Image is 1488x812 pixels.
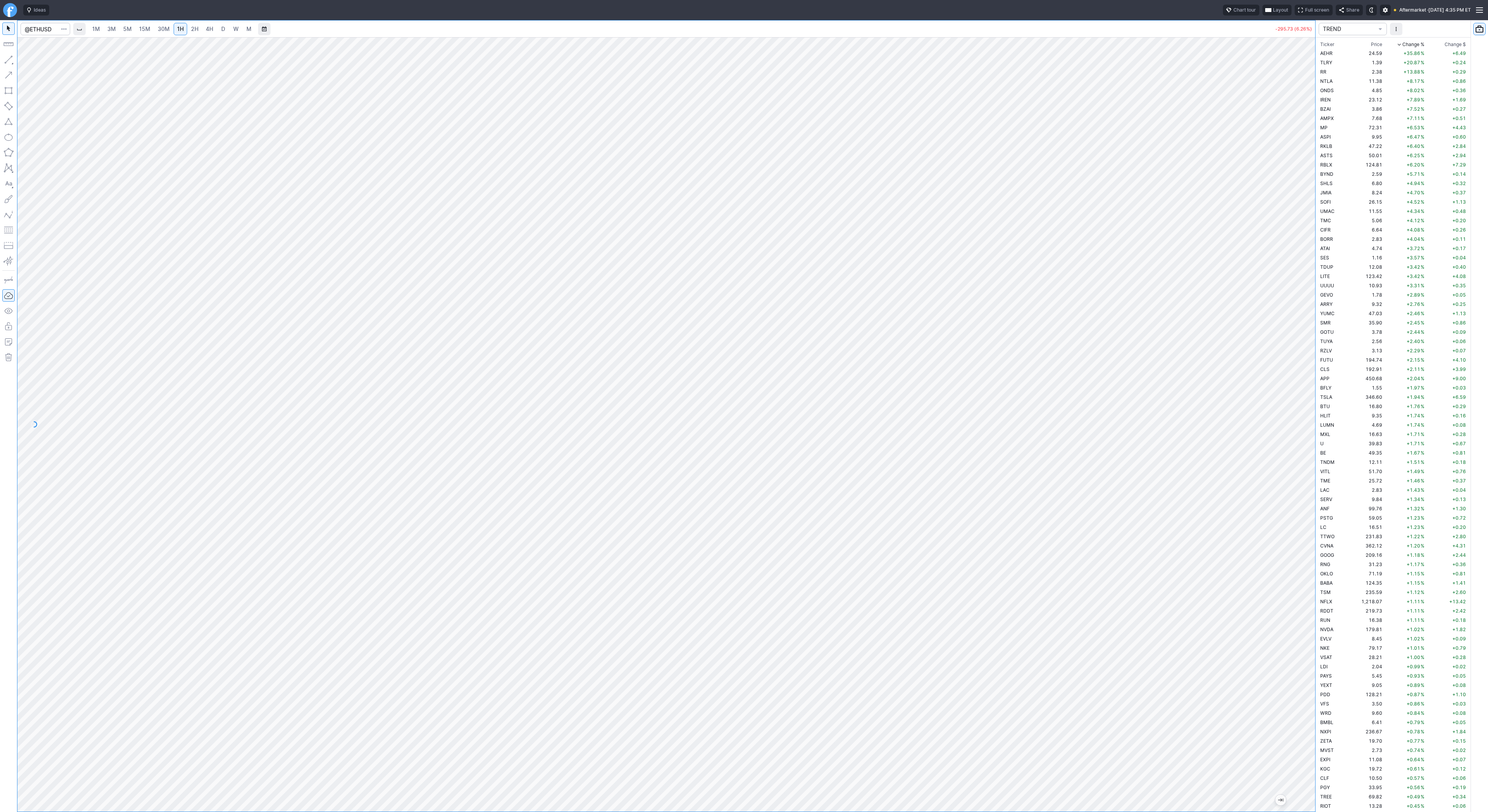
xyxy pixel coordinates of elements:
[1320,450,1326,456] span: BE
[1350,151,1384,160] td: 50.01
[1320,153,1333,158] span: ASTS
[1421,97,1424,103] span: %
[2,84,15,97] button: Rectangle
[177,26,184,32] span: 1H
[246,26,251,32] span: M
[1452,450,1466,456] span: +0.81
[1421,301,1424,307] span: %
[1320,283,1334,288] span: UUUU
[1275,795,1286,805] button: Jump to the most recent bar
[1407,180,1420,186] span: +4.94
[1452,255,1466,261] span: +0.04
[1366,5,1377,15] button: Toggle dark mode
[2,53,15,66] button: Line
[104,23,119,35] a: 3M
[1320,311,1335,316] span: YUMC
[1407,329,1420,335] span: +2.44
[1452,199,1466,205] span: +1.13
[1452,403,1466,409] span: +0.29
[1320,469,1330,474] span: VITL
[1407,171,1420,177] span: +5.71
[1407,431,1420,437] span: +1.71
[1320,134,1331,140] span: ASPI
[174,23,187,35] a: 1H
[1407,385,1420,391] span: +1.97
[1421,255,1424,261] span: %
[1452,143,1466,149] span: +2.84
[2,162,15,174] button: XABCD
[1350,309,1384,318] td: 47.03
[34,6,46,14] span: Ideas
[1452,292,1466,298] span: +0.05
[1350,290,1384,299] td: 1.78
[21,23,70,35] input: Search
[1407,227,1420,233] span: +4.08
[1407,376,1420,381] span: +2.04
[1452,227,1466,233] span: +0.26
[1421,422,1424,428] span: %
[2,239,15,252] button: Position
[1421,208,1424,214] span: %
[1320,403,1330,409] span: BTU
[1452,153,1466,158] span: +2.94
[1452,162,1466,168] span: +7.29
[1404,60,1420,65] span: +20.87
[1428,6,1471,14] span: [DATE] 4:35 PM ET
[1452,264,1466,270] span: +0.40
[2,305,15,317] button: Hide drawings
[1421,283,1424,288] span: %
[1390,23,1402,35] button: More
[1320,236,1333,242] span: BORR
[1421,78,1424,84] span: %
[2,351,15,364] button: Remove all autosaved drawings
[1452,180,1466,186] span: +0.32
[1371,41,1382,48] div: Price
[221,26,225,32] span: D
[1421,348,1424,354] span: %
[1452,208,1466,214] span: +0.48
[1320,199,1331,205] span: SOFI
[1421,218,1424,223] span: %
[1320,218,1331,223] span: TMC
[1402,41,1424,48] span: Change %
[1452,236,1466,242] span: +0.11
[1407,450,1420,456] span: +1.67
[23,5,49,15] button: Ideas
[1320,125,1328,130] span: MP
[1350,420,1384,429] td: 4.69
[1350,216,1384,225] td: 5.06
[1350,188,1384,197] td: 8.24
[1407,125,1420,130] span: +6.53
[1350,179,1384,188] td: 6.80
[1350,141,1384,151] td: 47.22
[120,23,135,35] a: 5M
[2,274,15,286] button: Drawing mode: Single
[1320,338,1333,344] span: TUYA
[1350,113,1384,123] td: 7.68
[1452,338,1466,344] span: +0.06
[92,26,100,32] span: 1M
[1407,403,1420,409] span: +1.76
[1320,50,1333,56] span: AEHR
[191,26,198,32] span: 2H
[1350,346,1384,355] td: 3.13
[1350,104,1384,113] td: 3.86
[1421,245,1424,251] span: %
[1350,411,1384,420] td: 9.35
[1320,329,1334,335] span: GOTU
[1350,234,1384,244] td: 2.83
[2,255,15,267] button: Anchored VWAP
[1320,245,1330,251] span: ATAI
[1350,336,1384,346] td: 2.56
[1421,441,1424,446] span: %
[1421,88,1424,93] span: %
[1407,301,1420,307] span: +2.76
[3,3,17,17] a: Finviz.com
[1350,429,1384,439] td: 16.63
[1275,27,1312,31] p: -295.73 (6.26%)
[158,26,170,32] span: 30M
[1407,153,1420,158] span: +6.25
[1452,125,1466,130] span: +4.43
[1407,366,1420,372] span: +2.11
[1407,245,1420,251] span: +3.72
